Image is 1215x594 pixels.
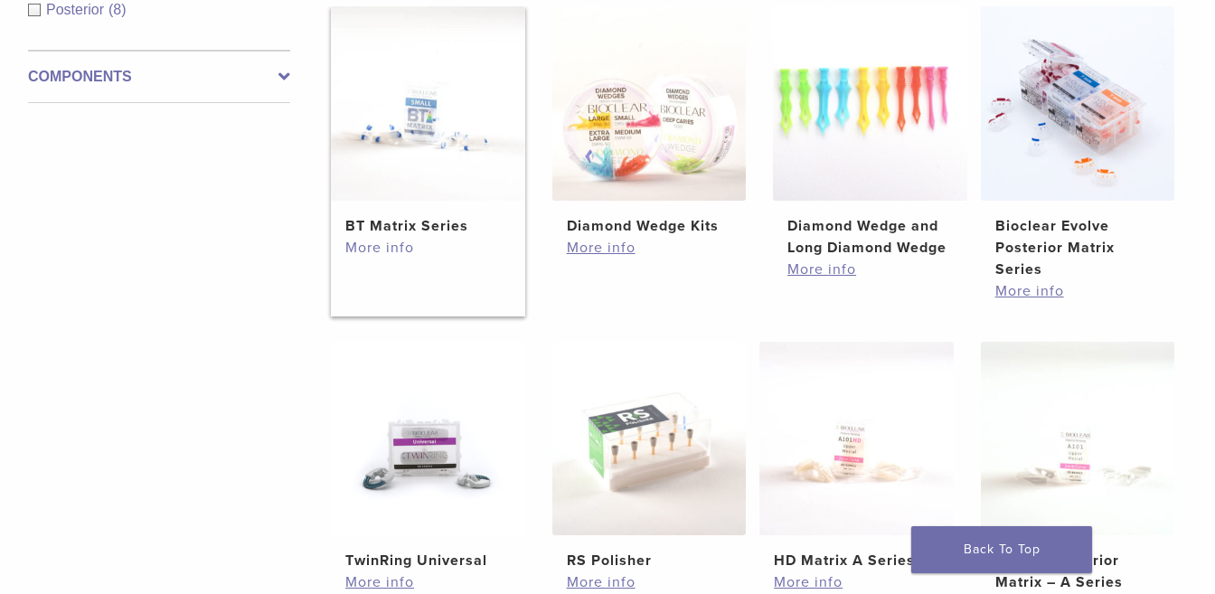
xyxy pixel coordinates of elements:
label: Components [28,66,290,88]
a: More info [787,259,952,280]
a: More info [567,571,731,593]
a: RS PolisherRS Polisher [552,342,747,572]
a: Bioclear Evolve Posterior Matrix SeriesBioclear Evolve Posterior Matrix Series [981,6,1175,280]
h2: RS Polisher [567,550,731,571]
a: More info [345,571,510,593]
img: TwinRing Universal [331,342,525,536]
h2: TwinRing Universal [345,550,510,571]
h2: Diamond Wedge Kits [567,215,731,237]
a: Original Anterior Matrix - A SeriesOriginal Anterior Matrix – A Series [981,342,1175,594]
img: BT Matrix Series [331,6,525,201]
a: Back To Top [911,526,1092,573]
a: More info [995,280,1160,302]
img: Diamond Wedge Kits [552,6,747,201]
a: HD Matrix A SeriesHD Matrix A Series [759,342,954,572]
a: More info [345,237,510,259]
a: Diamond Wedge and Long Diamond WedgeDiamond Wedge and Long Diamond Wedge [773,6,967,259]
h2: Bioclear Evolve Posterior Matrix Series [995,215,1160,280]
h2: Diamond Wedge and Long Diamond Wedge [787,215,952,259]
a: Diamond Wedge KitsDiamond Wedge Kits [552,6,747,237]
img: RS Polisher [552,342,747,536]
a: BT Matrix SeriesBT Matrix Series [331,6,525,237]
img: Bioclear Evolve Posterior Matrix Series [981,6,1175,201]
h2: HD Matrix A Series [774,550,938,571]
img: Original Anterior Matrix - A Series [981,342,1175,536]
span: Posterior [46,2,108,17]
a: More info [567,237,731,259]
img: Diamond Wedge and Long Diamond Wedge [773,6,967,201]
a: More info [774,571,938,593]
span: (8) [108,2,127,17]
a: TwinRing UniversalTwinRing Universal [331,342,525,572]
img: HD Matrix A Series [759,342,954,536]
h2: BT Matrix Series [345,215,510,237]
